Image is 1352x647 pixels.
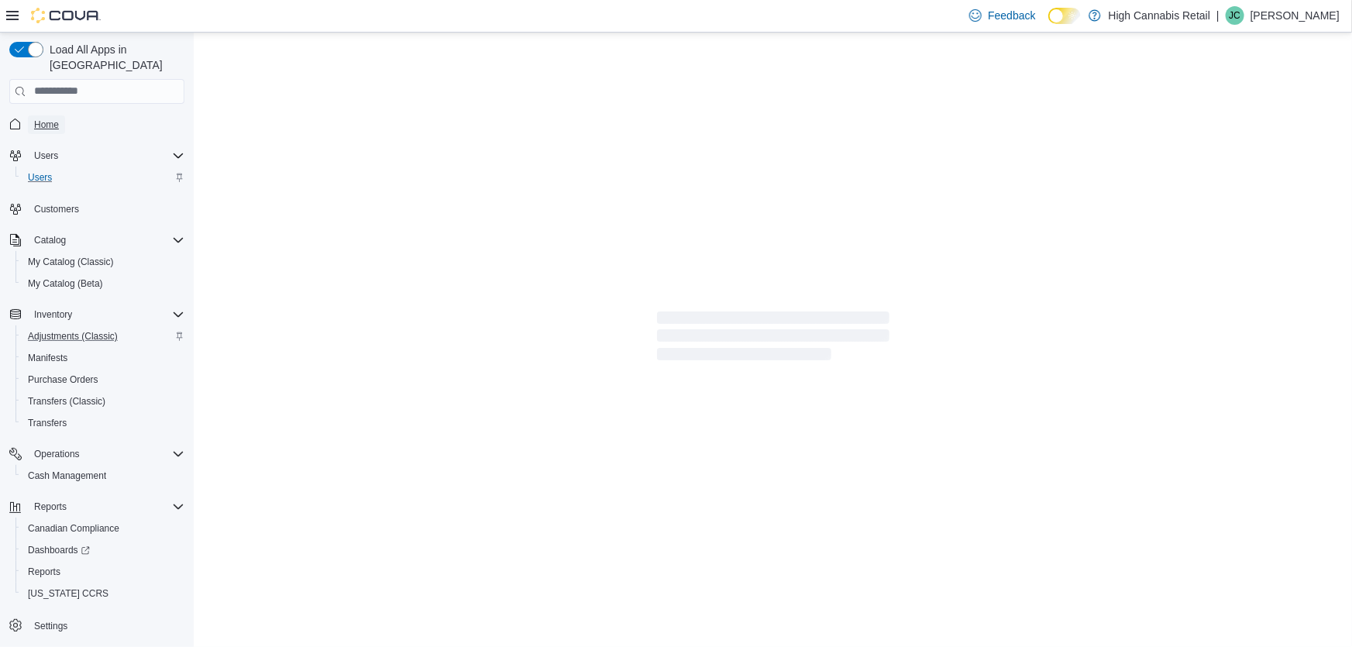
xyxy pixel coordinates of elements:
button: Purchase Orders [15,369,191,391]
span: Operations [28,445,184,463]
button: Settings [3,614,191,636]
span: Loading [657,315,889,364]
span: [US_STATE] CCRS [28,587,108,600]
a: My Catalog (Classic) [22,253,120,271]
span: Transfers [28,417,67,429]
a: Canadian Compliance [22,519,126,538]
span: Canadian Compliance [22,519,184,538]
p: [PERSON_NAME] [1251,6,1340,25]
div: Jack Cayer [1226,6,1244,25]
span: Adjustments (Classic) [28,330,118,342]
span: Feedback [988,8,1035,23]
a: Transfers [22,414,73,432]
button: Reports [15,561,191,583]
button: Inventory [3,304,191,325]
span: Users [28,146,184,165]
button: My Catalog (Classic) [15,251,191,273]
span: My Catalog (Classic) [22,253,184,271]
span: Reports [34,501,67,513]
span: Manifests [28,352,67,364]
span: Home [28,115,184,134]
span: Load All Apps in [GEOGRAPHIC_DATA] [43,42,184,73]
a: Manifests [22,349,74,367]
button: Catalog [3,229,191,251]
span: Cash Management [22,466,184,485]
span: Purchase Orders [28,373,98,386]
span: Canadian Compliance [28,522,119,535]
button: Transfers [15,412,191,434]
a: Dashboards [22,541,96,559]
button: Operations [3,443,191,465]
span: Users [28,171,52,184]
span: JC [1230,6,1241,25]
span: Cash Management [28,470,106,482]
button: Customers [3,198,191,220]
span: My Catalog (Classic) [28,256,114,268]
a: Users [22,168,58,187]
span: My Catalog (Beta) [22,274,184,293]
span: Washington CCRS [22,584,184,603]
input: Dark Mode [1048,8,1081,24]
span: Users [22,168,184,187]
span: Transfers (Classic) [28,395,105,408]
a: Transfers (Classic) [22,392,112,411]
span: Customers [34,203,79,215]
button: [US_STATE] CCRS [15,583,191,604]
span: Dashboards [28,544,90,556]
span: Home [34,119,59,131]
button: Adjustments (Classic) [15,325,191,347]
a: Home [28,115,65,134]
span: Dark Mode [1048,24,1049,25]
span: My Catalog (Beta) [28,277,103,290]
p: High Cannabis Retail [1109,6,1211,25]
button: My Catalog (Beta) [15,273,191,294]
button: Inventory [28,305,78,324]
button: Users [3,145,191,167]
span: Inventory [34,308,72,321]
button: Cash Management [15,465,191,487]
button: Reports [28,497,73,516]
span: Transfers (Classic) [22,392,184,411]
span: Settings [34,620,67,632]
span: Settings [28,615,184,635]
a: [US_STATE] CCRS [22,584,115,603]
button: Home [3,113,191,136]
p: | [1216,6,1220,25]
button: Manifests [15,347,191,369]
a: Adjustments (Classic) [22,327,124,346]
img: Cova [31,8,101,23]
span: Dashboards [22,541,184,559]
span: Reports [22,563,184,581]
span: Customers [28,199,184,219]
a: Settings [28,617,74,635]
a: Purchase Orders [22,370,105,389]
span: Transfers [22,414,184,432]
a: Reports [22,563,67,581]
a: My Catalog (Beta) [22,274,109,293]
span: Catalog [34,234,66,246]
button: Transfers (Classic) [15,391,191,412]
button: Users [28,146,64,165]
span: Inventory [28,305,184,324]
a: Cash Management [22,466,112,485]
button: Operations [28,445,86,463]
button: Users [15,167,191,188]
span: Manifests [22,349,184,367]
span: Adjustments (Classic) [22,327,184,346]
a: Customers [28,200,85,219]
span: Reports [28,497,184,516]
span: Reports [28,566,60,578]
a: Dashboards [15,539,191,561]
span: Users [34,150,58,162]
button: Canadian Compliance [15,518,191,539]
span: Purchase Orders [22,370,184,389]
span: Operations [34,448,80,460]
button: Catalog [28,231,72,250]
span: Catalog [28,231,184,250]
button: Reports [3,496,191,518]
